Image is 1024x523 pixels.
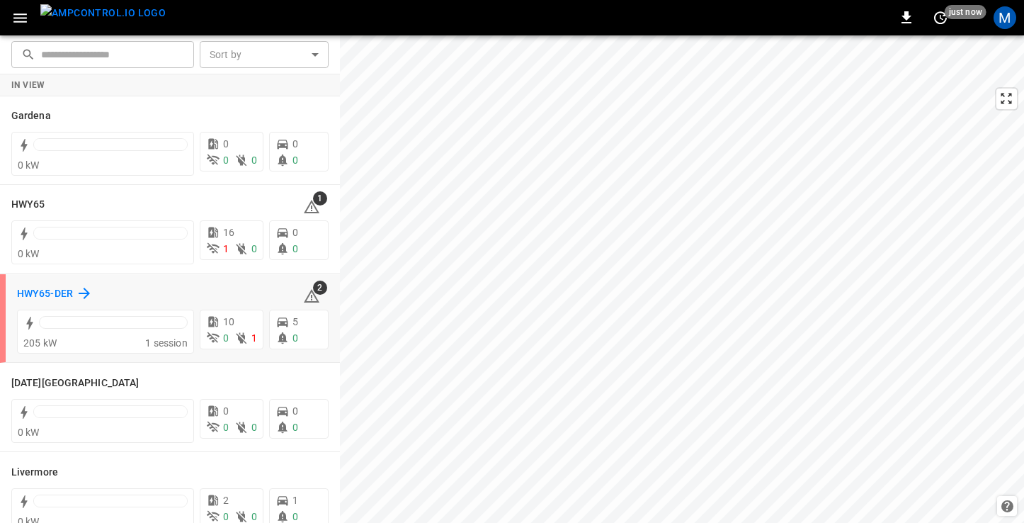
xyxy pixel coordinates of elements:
[223,138,229,150] span: 0
[40,4,166,22] img: ampcontrol.io logo
[11,197,45,213] h6: HWY65
[313,281,327,295] span: 2
[251,154,257,166] span: 0
[223,243,229,254] span: 1
[251,422,257,433] span: 0
[223,405,229,417] span: 0
[292,511,298,522] span: 0
[11,80,45,90] strong: In View
[945,5,986,19] span: just now
[292,495,298,506] span: 1
[223,422,229,433] span: 0
[11,376,139,391] h6: Karma Center
[223,154,229,166] span: 0
[145,337,187,349] span: 1 session
[223,316,234,327] span: 10
[292,138,298,150] span: 0
[251,243,257,254] span: 0
[223,227,234,238] span: 16
[251,332,257,344] span: 1
[994,6,1016,29] div: profile-icon
[18,248,40,259] span: 0 kW
[18,427,40,438] span: 0 kW
[292,405,298,417] span: 0
[17,286,73,302] h6: HWY65-DER
[223,495,229,506] span: 2
[292,154,298,166] span: 0
[223,332,229,344] span: 0
[18,159,40,171] span: 0 kW
[292,316,298,327] span: 5
[292,332,298,344] span: 0
[251,511,257,522] span: 0
[292,227,298,238] span: 0
[929,6,952,29] button: set refresh interval
[11,108,51,124] h6: Gardena
[340,35,1024,523] canvas: Map
[223,511,229,522] span: 0
[292,243,298,254] span: 0
[23,337,57,349] span: 205 kW
[292,422,298,433] span: 0
[313,191,327,206] span: 1
[11,465,58,480] h6: Livermore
